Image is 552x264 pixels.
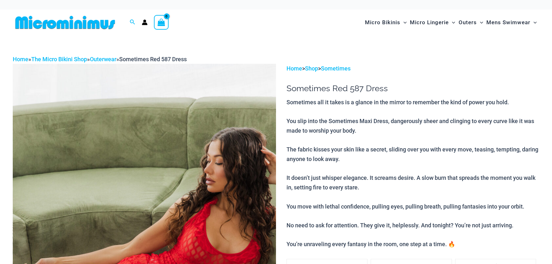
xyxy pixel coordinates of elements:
a: Mens SwimwearMenu ToggleMenu Toggle [485,13,538,32]
a: Sometimes [321,65,351,72]
span: Sometimes Red 587 Dress [119,56,187,62]
span: Menu Toggle [449,14,455,31]
a: Micro LingerieMenu ToggleMenu Toggle [408,13,457,32]
a: The Micro Bikini Shop [31,56,87,62]
a: Home [13,56,28,62]
h1: Sometimes Red 587 Dress [287,84,539,93]
a: OutersMenu ToggleMenu Toggle [457,13,485,32]
span: Micro Bikinis [365,14,400,31]
span: Mens Swimwear [486,14,530,31]
a: Outerwear [90,56,116,62]
a: Micro BikinisMenu ToggleMenu Toggle [363,13,408,32]
p: > > [287,64,539,73]
span: Outers [459,14,477,31]
a: Shop [305,65,318,72]
span: Menu Toggle [477,14,483,31]
p: Sometimes all it takes is a glance in the mirror to remember the kind of power you hold. You slip... [287,98,539,249]
a: View Shopping Cart, empty [154,15,169,30]
span: » » » [13,56,187,62]
span: Menu Toggle [530,14,537,31]
nav: Site Navigation [362,12,539,33]
a: Search icon link [130,18,135,26]
a: Account icon link [142,19,148,25]
a: Home [287,65,302,72]
span: Micro Lingerie [410,14,449,31]
span: Menu Toggle [400,14,407,31]
img: MM SHOP LOGO FLAT [13,15,118,30]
